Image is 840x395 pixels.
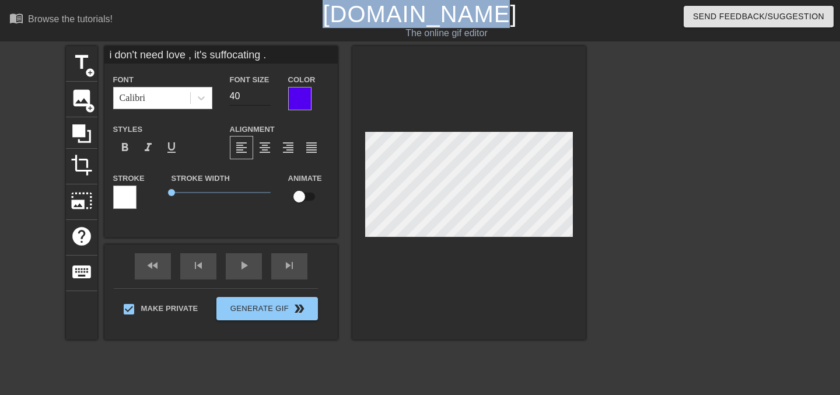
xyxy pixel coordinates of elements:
label: Styles [113,124,143,135]
span: format_italic [141,141,155,155]
div: The online gif editor [286,26,607,40]
span: format_bold [118,141,132,155]
label: Font Size [230,74,269,86]
span: title [71,51,93,74]
span: photo_size_select_large [71,190,93,212]
a: [DOMAIN_NAME] [323,1,517,27]
span: Send Feedback/Suggestion [693,9,824,24]
span: crop [71,154,93,176]
span: play_arrow [237,258,251,272]
div: Browse the tutorials! [28,14,113,24]
span: format_align_center [258,141,272,155]
span: help [71,225,93,247]
a: Browse the tutorials! [9,11,113,29]
span: skip_next [282,258,296,272]
span: menu_book [9,11,23,25]
label: Stroke [113,173,145,184]
span: format_underline [164,141,178,155]
div: Calibri [120,91,145,105]
label: Alignment [230,124,275,135]
span: format_align_left [235,141,249,155]
span: Make Private [141,303,198,314]
label: Stroke Width [171,173,230,184]
span: fast_rewind [146,258,160,272]
span: format_align_right [281,141,295,155]
label: Animate [288,173,322,184]
span: add_circle [85,68,95,78]
span: Generate Gif [221,302,313,316]
span: image [71,87,93,109]
label: Font [113,74,134,86]
label: Color [288,74,316,86]
span: add_circle [85,103,95,113]
button: Send Feedback/Suggestion [684,6,834,27]
span: double_arrow [292,302,306,316]
span: keyboard [71,261,93,283]
button: Generate Gif [216,297,317,320]
span: skip_previous [191,258,205,272]
span: format_align_justify [304,141,318,155]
